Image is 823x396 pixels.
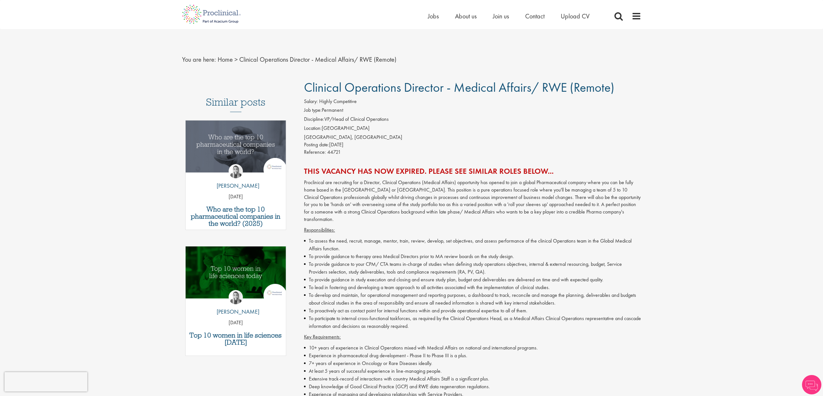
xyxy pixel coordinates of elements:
[304,134,641,141] div: [GEOGRAPHIC_DATA], [GEOGRAPHIC_DATA]
[234,55,238,64] span: >
[212,164,259,193] a: Hannah Burke [PERSON_NAME]
[327,149,341,155] span: 44721
[218,55,233,64] a: breadcrumb link
[304,79,614,96] span: Clinical Operations Director - Medical Affairs/ RWE (Remote)
[212,182,259,190] p: [PERSON_NAME]
[189,332,283,346] a: Top 10 women in life sciences [DATE]
[186,193,286,201] p: [DATE]
[304,375,641,383] li: Extensive track-record of interactions with country Medical Affairs Staff is a significant plus.
[304,383,641,391] li: Deep knowledge of Good Clinical Practice (GCP) and RWE data regeneration regulations.
[304,253,641,260] li: To provide guidance to therapy area Medical Directors prior to MA review boards on the study design.
[304,276,641,284] li: To provide guidance in study execution and closing and ensure study plan, budget and deliverables...
[229,290,243,304] img: Hannah Burke
[802,375,821,394] img: Chatbot
[304,237,641,253] li: To assess the need, recruit, manage, mentor, train, review, develop, set objectives, and assess p...
[304,260,641,276] li: To provide guidance to your CPM/ CTA teams in-charge of studies when defining study operations ob...
[212,290,259,319] a: Hannah Burke [PERSON_NAME]
[304,367,641,375] li: At least 5 years of successful experience in line-managing people.
[182,55,216,64] span: You are here:
[304,291,641,307] li: To develop and maintain, for operational management and reporting purposes, a dashboard to track,...
[304,116,641,125] li: VP/Head of Clinical Operations
[493,12,509,20] a: Join us
[525,12,545,20] a: Contact
[304,344,641,352] li: 10+ years of experience in Clinical Operations mixed with Medical Affairs on national and interna...
[304,226,335,233] span: Responsibilities:
[239,55,396,64] span: Clinical Operations Director - Medical Affairs/ RWE (Remote)
[304,107,322,114] label: Job type:
[189,206,283,227] a: Who are the top 10 pharmaceutical companies in the world? (2025)
[304,141,329,148] span: Posting date:
[304,352,641,360] li: Experience in pharmaceutical drug development - Phase II to Phase III is a plus.
[304,284,641,291] li: To lead in fostering and developing a team approach to all activities associated with the impleme...
[561,12,590,20] a: Upload CV
[304,149,326,156] label: Reference:
[186,319,286,327] p: [DATE]
[304,98,318,105] label: Salary:
[304,360,641,367] li: 7+ years of experience in Oncology or Rare Diseases ideally.
[186,120,286,172] img: Top 10 pharmaceutical companies in the world 2025
[229,164,243,178] img: Hannah Burke
[304,125,641,134] li: [GEOGRAPHIC_DATA]
[186,246,286,304] a: Link to a post
[212,307,259,316] p: [PERSON_NAME]
[304,315,641,330] li: To participate to internal cross-functional taskforces, as required by the Clinical Operations He...
[455,12,477,20] a: About us
[186,120,286,178] a: Link to a post
[186,246,286,298] img: Top 10 women in life sciences today
[304,179,641,223] p: Proclinical are recruiting for a Director, Clinical Operations (Medical Affairs) opportunity has ...
[304,307,641,315] li: To proactively act as contact point for internal functions within and provide operational experti...
[304,116,324,123] label: Discipline:
[304,167,641,175] h2: This vacancy has now expired. Please see similar roles below...
[304,141,641,149] div: [DATE]
[304,125,322,132] label: Location:
[206,97,265,112] h3: Similar posts
[5,372,87,391] iframe: reCAPTCHA
[428,12,439,20] a: Jobs
[304,107,641,116] li: Permanent
[304,333,341,340] span: Key Requirements:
